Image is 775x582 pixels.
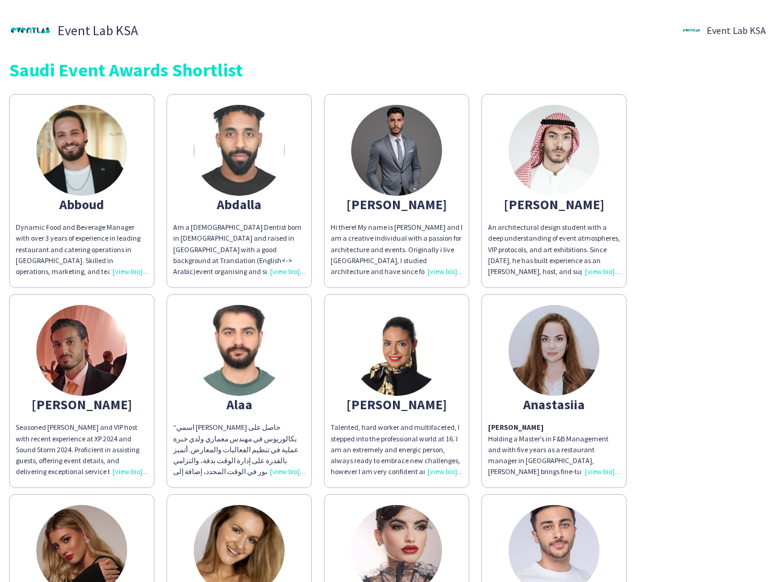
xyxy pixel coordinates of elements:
[173,422,305,477] div: “اسمي [PERSON_NAME] حاصل على بكالوريوس في مهندس معماري ولدي خبرة عملية في تنظيم الفعاليات والمعار...
[9,61,766,79] div: Saudi Event Awards Shortlist
[331,399,463,410] div: [PERSON_NAME]
[16,199,148,210] div: Abboud
[351,305,442,396] img: thumb-65d4e661d93f9.jpg
[16,422,148,477] div: Seasoned [PERSON_NAME] and VIP host with recent experience at XP 2024 and Sound Storm 2024. Profi...
[58,25,138,36] span: Event Lab KSA
[488,423,544,432] strong: [PERSON_NAME]
[173,199,305,210] div: Abdalla
[194,305,285,396] img: thumb-68b48435490f3.jpg
[194,105,285,196] img: thumb-f36f7e1b-8f5d-42c9-a8c6-52c82580244c.jpg
[173,222,305,277] div: Am a [DEMOGRAPHIC_DATA] Dentist born in [DEMOGRAPHIC_DATA] and raised in [GEOGRAPHIC_DATA] with a...
[16,222,148,277] div: Dynamic Food and Beverage Manager with over 3 years of experience in leading restaurant and cater...
[488,399,620,410] div: Anastasiia
[36,305,127,396] img: thumb-6744af5d67441.jpeg
[36,105,127,196] img: thumb-68af0f41afaf8.jpeg
[351,105,442,196] img: thumb-66e41fb41ccb1.jpeg
[682,21,701,39] img: thumb-4fde7048-fb10-42f0-869d-875d555b4f0d.jpg
[707,25,766,36] span: Event Lab KSA
[9,9,51,52] img: thumb-85986b4a-8f50-466f-a43c-0380fde86aba.jpg
[488,222,620,277] div: An architectural design student with a deep understanding of event atmospheres, VIP protocols, an...
[488,199,620,210] div: [PERSON_NAME]
[331,199,463,210] div: [PERSON_NAME]
[331,222,463,277] div: Hi there! My name is [PERSON_NAME] and I am a creative individual with a passion for architecture...
[331,422,463,477] div: Talented, hard worker and multifaceted, I stepped into the professional world at 16. I am an extr...
[16,399,148,410] div: [PERSON_NAME]
[509,305,599,396] img: thumb-68af0d94421ea.jpg
[488,422,620,477] p: Holding a Master’s in F&B Management and with five years as a restaurant manager in [GEOGRAPHIC_D...
[509,105,599,196] img: thumb-653f238d0ea2f.jpeg
[173,399,305,410] div: Alaa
